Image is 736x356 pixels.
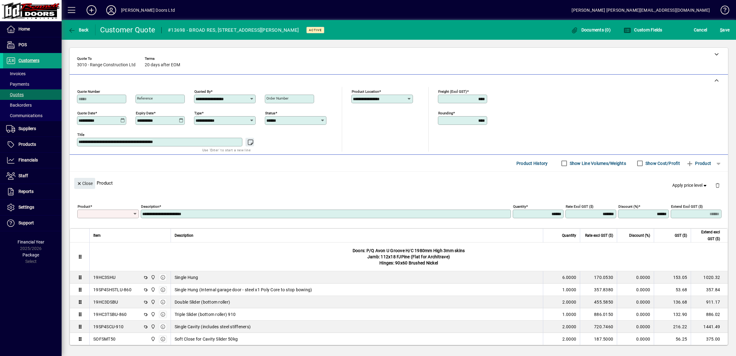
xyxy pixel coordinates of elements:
mat-label: Quote number [77,89,100,94]
div: 886.0150 [584,311,613,317]
span: Cancel [694,25,707,35]
a: Products [3,137,62,152]
span: Settings [18,205,34,210]
span: Custom Fields [624,27,662,32]
td: 1020.32 [691,271,728,284]
button: Product [683,158,714,169]
button: Custom Fields [622,24,664,35]
span: Backorders [6,103,32,108]
mat-label: Quantity [513,204,526,209]
td: 0.0000 [617,271,654,284]
a: Support [3,215,62,231]
div: 455.5850 [584,299,613,305]
mat-label: Title [77,133,84,137]
mat-label: Quoted by [194,89,211,94]
span: Quantity [562,232,576,239]
td: 911.17 [691,296,728,308]
div: 170.0530 [584,274,613,280]
td: 0.0000 [617,308,654,321]
a: Financials [3,153,62,168]
mat-label: Freight (excl GST) [438,89,467,94]
span: Triple Slider (bottom roller) 910 [175,311,236,317]
div: 357.8380 [584,287,613,293]
span: Invoices [6,71,26,76]
a: Home [3,22,62,37]
span: Quotes [6,92,24,97]
div: [PERSON_NAME] [PERSON_NAME][EMAIL_ADDRESS][DOMAIN_NAME] [572,5,710,15]
a: Quotes [3,89,62,100]
span: Description [175,232,193,239]
div: 19HC3DSBU [93,299,118,305]
td: 132.90 [654,308,691,321]
a: Backorders [3,100,62,110]
mat-label: Description [141,204,159,209]
td: 56.25 [654,333,691,345]
span: 20 days after EOM [145,63,180,68]
div: [PERSON_NAME] Doors Ltd [121,5,175,15]
div: Product [70,172,728,194]
div: SOFSMT50 [93,336,115,342]
span: Apply price level [672,182,708,189]
mat-label: Discount (%) [618,204,638,209]
td: 53.68 [654,284,691,296]
span: 2.0000 [562,336,576,342]
button: Documents (0) [569,24,612,35]
span: S [720,27,722,32]
button: Product History [514,158,550,169]
app-page-header-button: Back [62,24,95,35]
span: Discount (%) [629,232,650,239]
mat-label: Product location [352,89,379,94]
span: Product History [516,158,548,168]
mat-label: Order number [266,96,289,100]
a: Communications [3,110,62,121]
div: Customer Quote [100,25,156,35]
td: 153.05 [654,271,691,284]
span: Financials [18,158,38,162]
span: 3010 - Range Construction Ltd [77,63,135,68]
a: POS [3,37,62,53]
mat-label: Product [78,204,90,209]
span: Bennett Doors Ltd [149,274,156,281]
td: 216.22 [654,321,691,333]
button: Add [82,5,101,16]
a: Invoices [3,68,62,79]
span: Suppliers [18,126,36,131]
div: 19HC3TSBU-860 [93,311,127,317]
app-page-header-button: Delete [710,182,725,188]
a: Reports [3,184,62,199]
span: Item [93,232,101,239]
span: GST ($) [675,232,687,239]
mat-label: Expiry date [136,111,154,115]
span: Package [22,252,39,257]
a: Suppliers [3,121,62,137]
td: 1441.49 [691,321,728,333]
span: 2.0000 [562,299,576,305]
span: Support [18,220,34,225]
span: Back [68,27,89,32]
a: Settings [3,200,62,215]
span: Customers [18,58,39,63]
span: Bennett Doors Ltd [149,336,156,342]
span: Home [18,27,30,31]
td: 357.84 [691,284,728,296]
span: Reports [18,189,34,194]
button: Profile [101,5,121,16]
button: Close [74,178,95,189]
span: Single Cavity (includes steel stiffeners) [175,324,251,330]
span: Single Hung (Internal garage door - steel x1 Poly Core to stop bowing) [175,287,312,293]
mat-label: Type [194,111,202,115]
span: Payments [6,82,29,87]
td: 0.0000 [617,321,654,333]
mat-label: Status [265,111,275,115]
div: 19HC3SHU [93,274,115,280]
td: 375.00 [691,333,728,345]
span: 6.0000 [562,274,576,280]
label: Show Line Volumes/Weights [568,160,626,166]
a: Knowledge Base [716,1,728,21]
a: Payments [3,79,62,89]
span: Financial Year [18,239,44,244]
button: Cancel [692,24,709,35]
td: 136.68 [654,296,691,308]
td: 0.0000 [617,296,654,308]
span: Extend excl GST ($) [695,229,720,242]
